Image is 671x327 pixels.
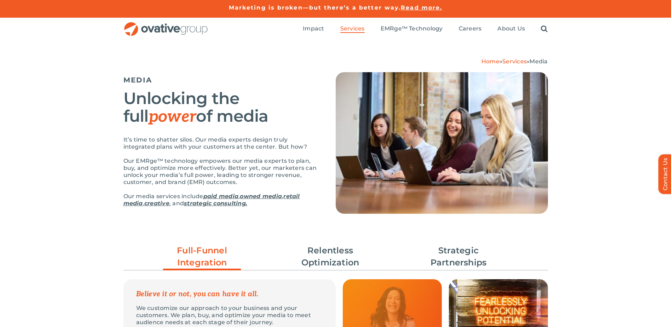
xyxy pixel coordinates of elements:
a: About Us [497,25,525,33]
a: Search [541,25,548,33]
a: Impact [303,25,324,33]
a: retail media [123,193,300,207]
span: About Us [497,25,525,32]
span: Impact [303,25,324,32]
nav: Menu [303,18,548,40]
a: Full-Funnel Integration [163,245,241,272]
a: Services [502,58,527,65]
a: creative [144,200,169,207]
p: We customize our approach to your business and your customers. We plan, buy, and optimize your me... [136,305,323,326]
p: Our media services include , , , , and [123,193,318,207]
span: Services [340,25,365,32]
a: Home [481,58,499,65]
a: Strategic Partnerships [420,245,497,269]
em: power [149,107,196,127]
h2: Unlocking the full of media [123,90,318,126]
span: EMRge™ Technology [381,25,443,32]
p: Believe it or not, you can have it all. [136,291,323,298]
p: It’s time to shatter silos. Our media experts design truly integrated plans with your customers a... [123,136,318,150]
span: Media [530,58,548,65]
a: EMRge™ Technology [381,25,443,33]
a: strategic consulting. [184,200,247,207]
a: OG_Full_horizontal_RGB [123,21,208,28]
a: Relentless Optimization [291,245,369,269]
a: Careers [459,25,482,33]
a: Read more. [401,4,442,11]
a: Marketing is broken—but there’s a better way. [229,4,401,11]
h5: MEDIA [123,76,318,84]
a: Services [340,25,365,33]
p: Our EMRge™ technology empowers our media experts to plan, buy, and optimize more effectively. Bet... [123,157,318,186]
span: » » [481,58,548,65]
span: Careers [459,25,482,32]
img: Media – Hero [336,72,548,214]
a: paid media [203,193,238,200]
a: owned media [240,193,282,200]
ul: Post Filters [123,241,548,272]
